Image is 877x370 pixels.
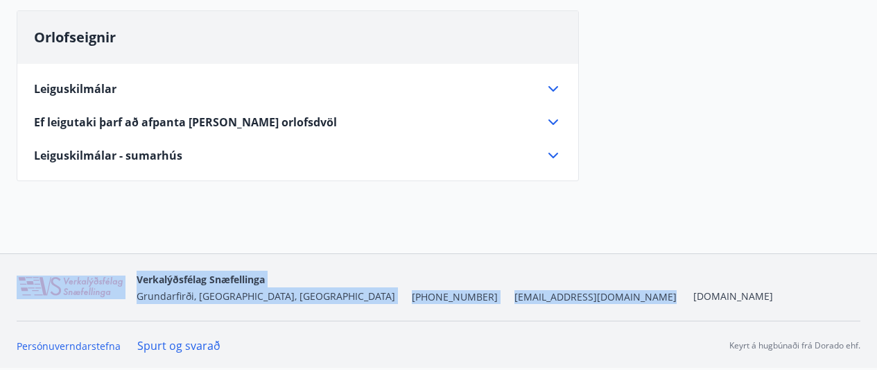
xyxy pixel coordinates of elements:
[137,273,265,286] span: Verkalýðsfélag Snæfellinga
[412,290,498,304] span: [PHONE_NUMBER]
[34,115,337,130] span: Ef leigutaki þarf að afpanta [PERSON_NAME] orlofsdvöl
[729,339,860,352] p: Keyrt á hugbúnaði frá Dorado ehf.
[34,148,182,163] span: Leiguskilmálar - sumarhús
[514,290,677,304] span: [EMAIL_ADDRESS][DOMAIN_NAME]
[34,81,116,96] span: Leiguskilmálar
[17,276,125,299] img: WvRpJk2u6KDFA1HvFrCJUzbr97ECa5dHUCvez65j.png
[34,114,562,131] div: Ef leigutaki þarf að afpanta [PERSON_NAME] orlofsdvöl
[137,289,395,303] span: Grundarfirði, [GEOGRAPHIC_DATA], [GEOGRAPHIC_DATA]
[34,81,562,97] div: Leiguskilmálar
[137,338,220,353] a: Spurt og svarað
[34,28,116,47] span: Orlofseignir
[34,147,562,164] div: Leiguskilmálar - sumarhús
[693,289,773,303] a: [DOMAIN_NAME]
[17,339,121,353] a: Persónuverndarstefna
